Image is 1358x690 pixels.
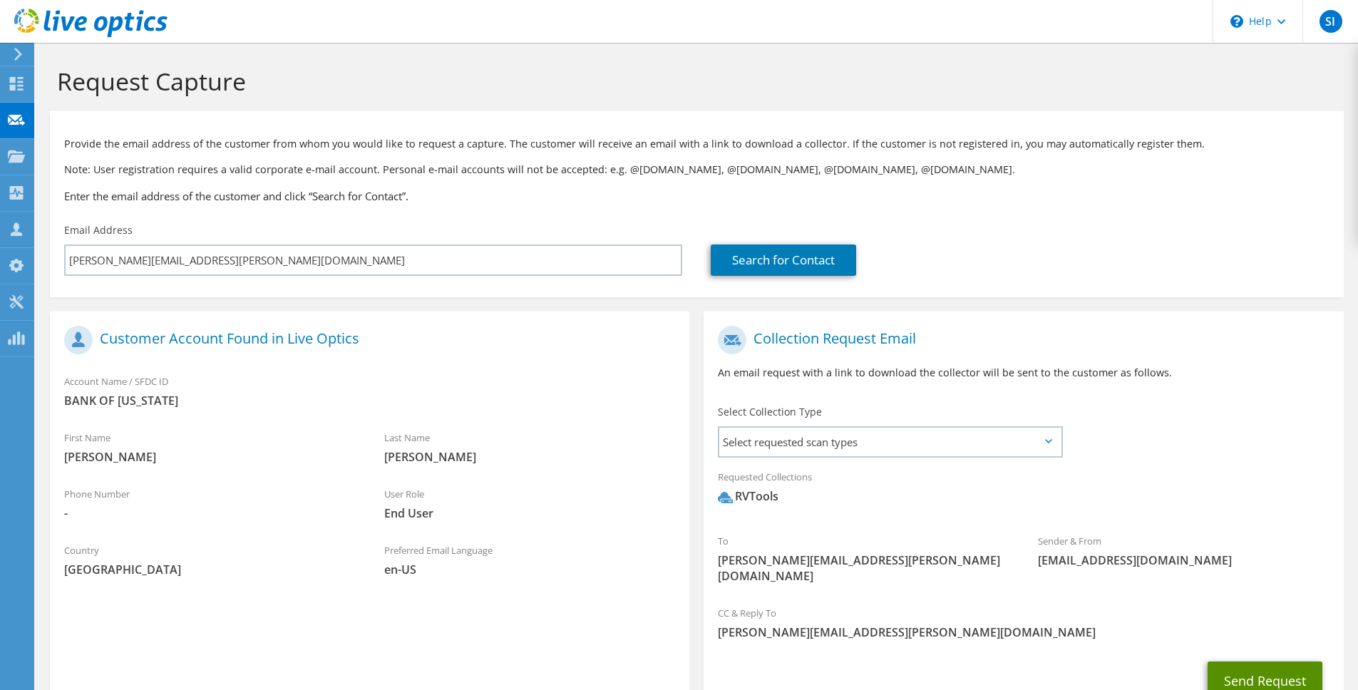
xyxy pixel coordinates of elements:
h3: Enter the email address of the customer and click “Search for Contact”. [64,188,1329,204]
a: Search for Contact [711,244,856,276]
div: Account Name / SFDC ID [50,366,689,416]
div: Sender & From [1024,526,1344,575]
h1: Collection Request Email [718,326,1322,354]
span: SI [1320,10,1342,33]
label: Select Collection Type [718,405,822,419]
div: First Name [50,423,370,472]
span: [PERSON_NAME] [384,449,676,465]
div: RVTools [718,488,778,505]
div: Country [50,535,370,585]
div: Last Name [370,423,690,472]
div: Phone Number [50,479,370,528]
label: Email Address [64,223,133,237]
span: [GEOGRAPHIC_DATA] [64,562,356,577]
span: [PERSON_NAME] [64,449,356,465]
div: CC & Reply To [704,598,1343,647]
span: en-US [384,562,676,577]
span: Select requested scan types [719,428,1061,456]
div: Preferred Email Language [370,535,690,585]
span: - [64,505,356,521]
span: BANK OF [US_STATE] [64,393,675,408]
svg: \n [1230,15,1243,28]
p: Note: User registration requires a valid corporate e-mail account. Personal e-mail accounts will ... [64,162,1329,177]
span: [EMAIL_ADDRESS][DOMAIN_NAME] [1038,552,1329,568]
span: End User [384,505,676,521]
div: Requested Collections [704,462,1343,519]
p: Provide the email address of the customer from whom you would like to request a capture. The cust... [64,136,1329,152]
span: [PERSON_NAME][EMAIL_ADDRESS][PERSON_NAME][DOMAIN_NAME] [718,552,1009,584]
h1: Customer Account Found in Live Optics [64,326,668,354]
span: [PERSON_NAME][EMAIL_ADDRESS][PERSON_NAME][DOMAIN_NAME] [718,624,1329,640]
p: An email request with a link to download the collector will be sent to the customer as follows. [718,365,1329,381]
div: To [704,526,1024,591]
h1: Request Capture [57,66,1329,96]
div: User Role [370,479,690,528]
